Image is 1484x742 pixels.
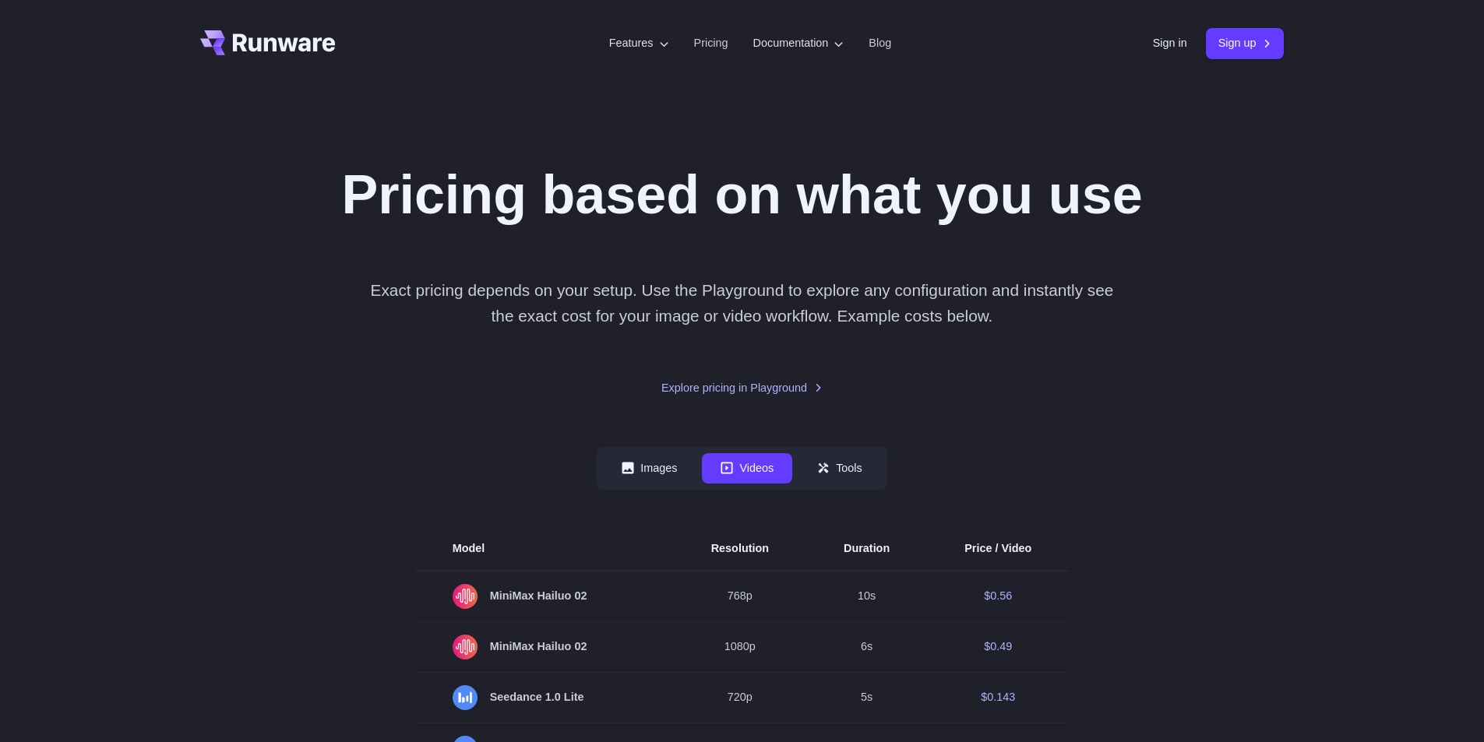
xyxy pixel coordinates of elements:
td: $0.56 [927,571,1069,622]
label: Features [609,34,669,52]
button: Images [603,453,696,484]
p: Exact pricing depends on your setup. Use the Playground to explore any configuration and instantl... [362,277,1121,329]
label: Documentation [753,34,844,52]
span: MiniMax Hailuo 02 [453,584,636,609]
th: Price / Video [927,527,1069,571]
span: MiniMax Hailuo 02 [453,635,636,659]
a: Explore pricing in Playground [661,379,823,397]
td: 768p [674,571,806,622]
td: 10s [806,571,927,622]
span: Seedance 1.0 Lite [453,685,636,710]
td: $0.49 [927,621,1069,672]
a: Blog [869,34,891,52]
button: Videos [702,453,792,484]
th: Resolution [674,527,806,571]
td: 1080p [674,621,806,672]
a: Sign up [1206,28,1285,58]
a: Pricing [694,34,728,52]
td: 5s [806,672,927,723]
td: 720p [674,672,806,723]
a: Sign in [1153,34,1187,52]
th: Duration [806,527,927,571]
button: Tools [798,453,881,484]
h1: Pricing based on what you use [341,162,1142,227]
th: Model [415,527,674,571]
td: $0.143 [927,672,1069,723]
a: Go to / [200,30,336,55]
td: 6s [806,621,927,672]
